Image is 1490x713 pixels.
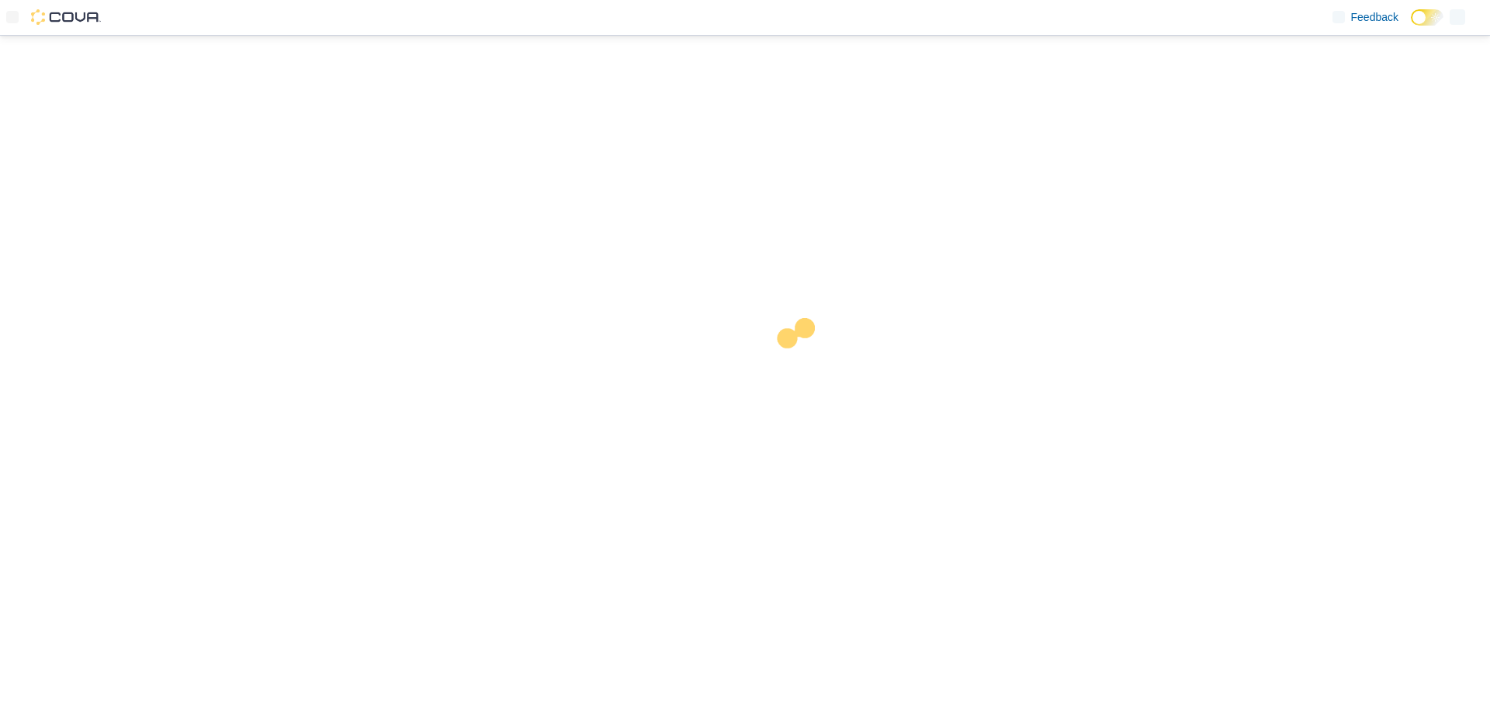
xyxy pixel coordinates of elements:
img: cova-loader [745,306,861,423]
a: Feedback [1326,2,1405,33]
input: Dark Mode [1411,9,1443,26]
img: Cova [31,9,101,25]
span: Feedback [1351,9,1398,25]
